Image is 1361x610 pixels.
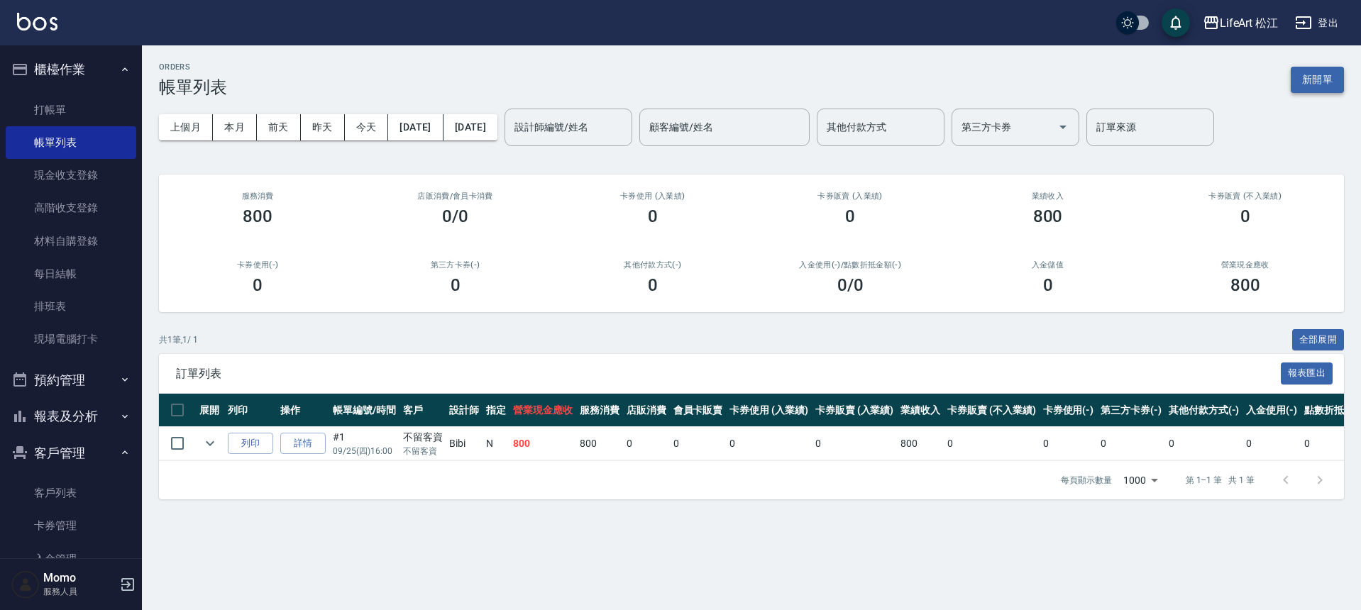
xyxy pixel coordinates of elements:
td: Bibi [446,427,483,460]
th: 帳單編號/時間 [329,394,400,427]
h2: 卡券販賣 (入業績) [768,192,932,201]
button: LifeArt 松江 [1197,9,1284,38]
td: #1 [329,427,400,460]
h2: 其他付款方式(-) [571,260,734,270]
button: 預約管理 [6,362,136,399]
button: 昨天 [301,114,345,140]
h3: 0 [253,275,263,295]
button: 前天 [257,114,301,140]
th: 入金使用(-) [1242,394,1301,427]
a: 客戶列表 [6,477,136,509]
button: 本月 [213,114,257,140]
a: 帳單列表 [6,126,136,159]
h2: 業績收入 [966,192,1129,201]
td: 0 [670,427,727,460]
th: 其他付款方式(-) [1165,394,1243,427]
h3: 0 /0 [837,275,864,295]
td: 0 [812,427,898,460]
h2: ORDERS [159,62,227,72]
td: 800 [576,427,623,460]
h3: 服務消費 [176,192,339,201]
td: N [483,427,509,460]
td: 0 [1097,427,1165,460]
button: 報表匯出 [1281,362,1333,384]
td: 0 [1040,427,1098,460]
img: Person [11,570,40,599]
img: Logo [17,13,57,30]
p: 共 1 筆, 1 / 1 [159,333,198,346]
a: 材料自購登錄 [6,225,136,257]
button: [DATE] [443,114,497,140]
button: 今天 [345,114,389,140]
td: 0 [1242,427,1301,460]
h2: 入金儲值 [966,260,1129,270]
th: 列印 [224,394,277,427]
th: 卡券販賣 (不入業績) [944,394,1039,427]
button: Open [1052,116,1074,138]
h2: 卡券使用 (入業績) [571,192,734,201]
td: 0 [944,427,1039,460]
a: 打帳單 [6,94,136,126]
button: 報表及分析 [6,398,136,435]
div: LifeArt 松江 [1220,14,1279,32]
button: 客戶管理 [6,435,136,472]
th: 卡券使用 (入業績) [726,394,812,427]
button: 全部展開 [1292,329,1345,351]
button: [DATE] [388,114,443,140]
h2: 卡券販賣 (不入業績) [1164,192,1327,201]
h2: 入金使用(-) /點數折抵金額(-) [768,260,932,270]
td: 0 [623,427,670,460]
button: 櫃檯作業 [6,51,136,88]
th: 卡券販賣 (入業績) [812,394,898,427]
h3: 800 [1033,206,1063,226]
th: 客戶 [400,394,446,427]
button: save [1162,9,1190,37]
p: 09/25 (四) 16:00 [333,445,396,457]
h3: 800 [1230,275,1260,295]
h5: Momo [43,571,116,585]
p: 服務人員 [43,585,116,598]
th: 服務消費 [576,394,623,427]
a: 高階收支登錄 [6,192,136,224]
p: 每頁顯示數量 [1061,474,1112,487]
a: 報表匯出 [1281,366,1333,379]
th: 操作 [277,394,329,427]
h2: 營業現金應收 [1164,260,1327,270]
a: 現金收支登錄 [6,159,136,192]
td: 800 [509,427,576,460]
a: 排班表 [6,290,136,323]
button: 列印 [228,433,273,455]
div: 不留客資 [403,430,443,445]
h3: 0 [648,206,658,226]
th: 設計師 [446,394,483,427]
th: 會員卡販賣 [670,394,727,427]
th: 卡券使用(-) [1040,394,1098,427]
div: 1000 [1118,461,1163,499]
td: 800 [897,427,944,460]
h3: 0 [845,206,855,226]
a: 每日結帳 [6,257,136,290]
button: 登出 [1289,10,1344,36]
a: 卡券管理 [6,509,136,542]
h3: 0 [648,275,658,295]
a: 新開單 [1291,72,1344,86]
a: 詳情 [280,433,326,455]
h3: 800 [243,206,272,226]
td: 0 [726,427,812,460]
th: 業績收入 [897,394,944,427]
td: 0 [1165,427,1243,460]
th: 第三方卡券(-) [1097,394,1165,427]
h3: 0 [1043,275,1053,295]
span: 訂單列表 [176,367,1281,381]
h3: 0/0 [442,206,468,226]
th: 營業現金應收 [509,394,576,427]
th: 指定 [483,394,509,427]
h2: 第三方卡券(-) [373,260,536,270]
a: 入金管理 [6,543,136,575]
a: 現場電腦打卡 [6,323,136,355]
button: 新開單 [1291,67,1344,93]
p: 第 1–1 筆 共 1 筆 [1186,474,1255,487]
h2: 卡券使用(-) [176,260,339,270]
button: expand row [199,433,221,454]
button: 上個月 [159,114,213,140]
